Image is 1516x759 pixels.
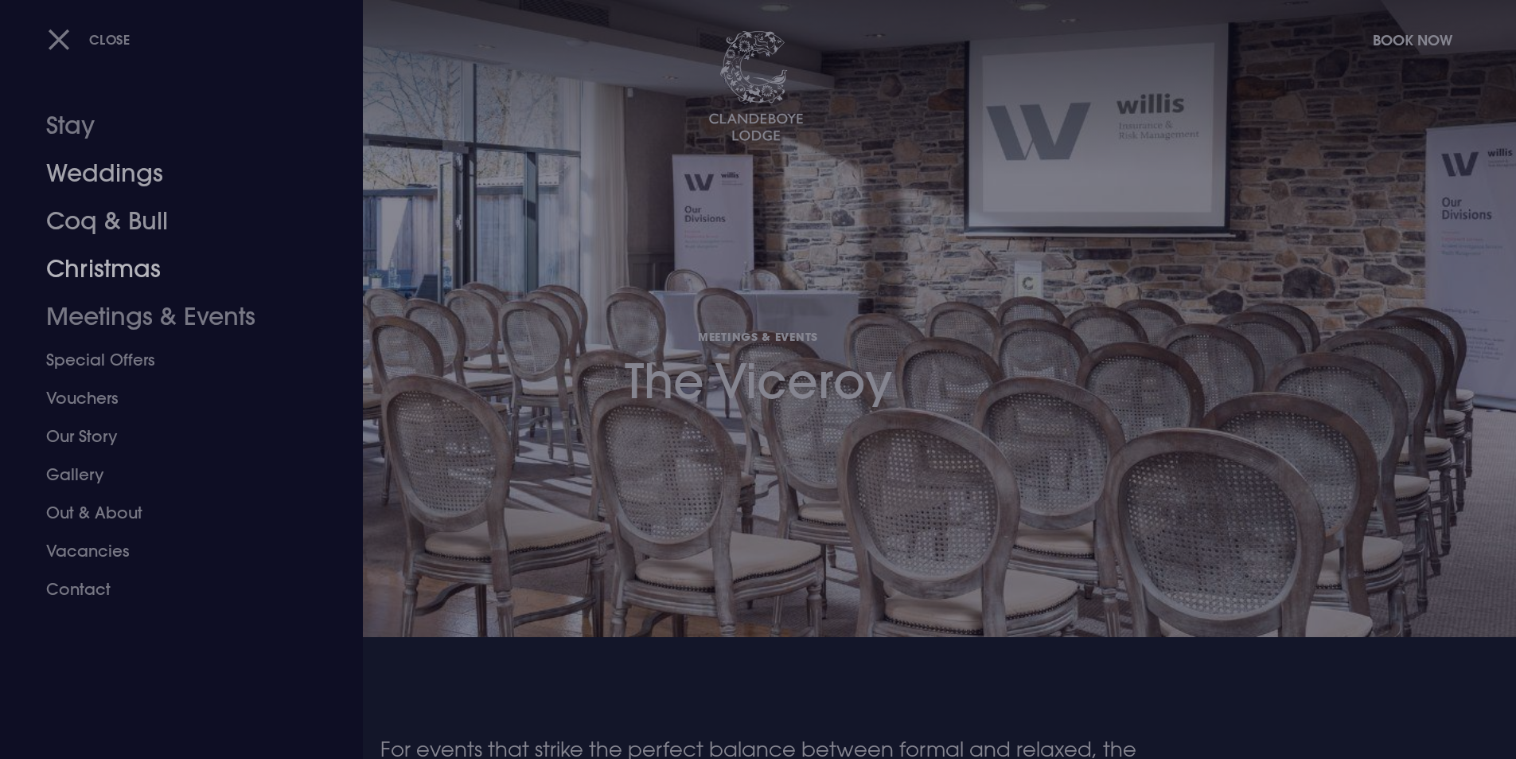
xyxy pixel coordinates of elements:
a: Special Offers [46,341,298,379]
a: Our Story [46,417,298,456]
a: Gallery [46,456,298,494]
span: Close [89,31,131,48]
a: Christmas [46,245,298,293]
a: Out & About [46,494,298,532]
a: Vacancies [46,532,298,570]
a: Coq & Bull [46,198,298,245]
a: Contact [46,570,298,608]
a: Weddings [46,150,298,198]
button: Close [48,23,131,56]
a: Vouchers [46,379,298,417]
a: Stay [46,102,298,150]
a: Meetings & Events [46,293,298,341]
